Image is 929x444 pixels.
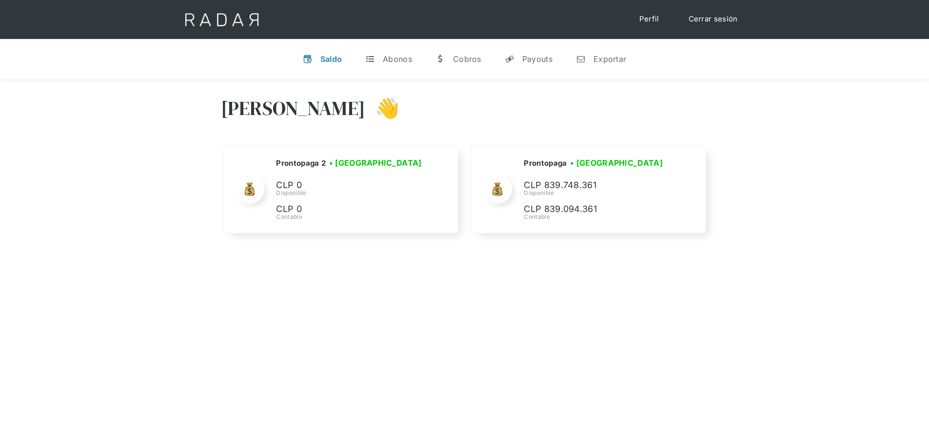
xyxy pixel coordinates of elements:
[276,212,425,221] div: Contable
[522,54,553,64] div: Payouts
[570,157,663,169] h3: • [GEOGRAPHIC_DATA]
[383,54,412,64] div: Abonos
[630,10,669,29] a: Perfil
[365,96,399,120] h3: 👋
[576,54,586,64] div: n
[524,189,670,197] div: Disponible
[276,158,326,168] h2: Prontopaga 2
[524,178,670,193] p: CLP 839.748.361
[221,96,366,120] h3: [PERSON_NAME]
[593,54,626,64] div: Exportar
[435,54,445,64] div: w
[303,54,313,64] div: v
[276,189,425,197] div: Disponible
[365,54,375,64] div: t
[679,10,748,29] a: Cerrar sesión
[276,202,422,216] p: CLP 0
[524,158,567,168] h2: Prontopaga
[524,212,670,221] div: Contable
[276,178,422,193] p: CLP 0
[329,157,422,169] h3: • [GEOGRAPHIC_DATA]
[453,54,481,64] div: Cobros
[505,54,514,64] div: y
[524,202,670,216] p: CLP 839.094.361
[320,54,342,64] div: Saldo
